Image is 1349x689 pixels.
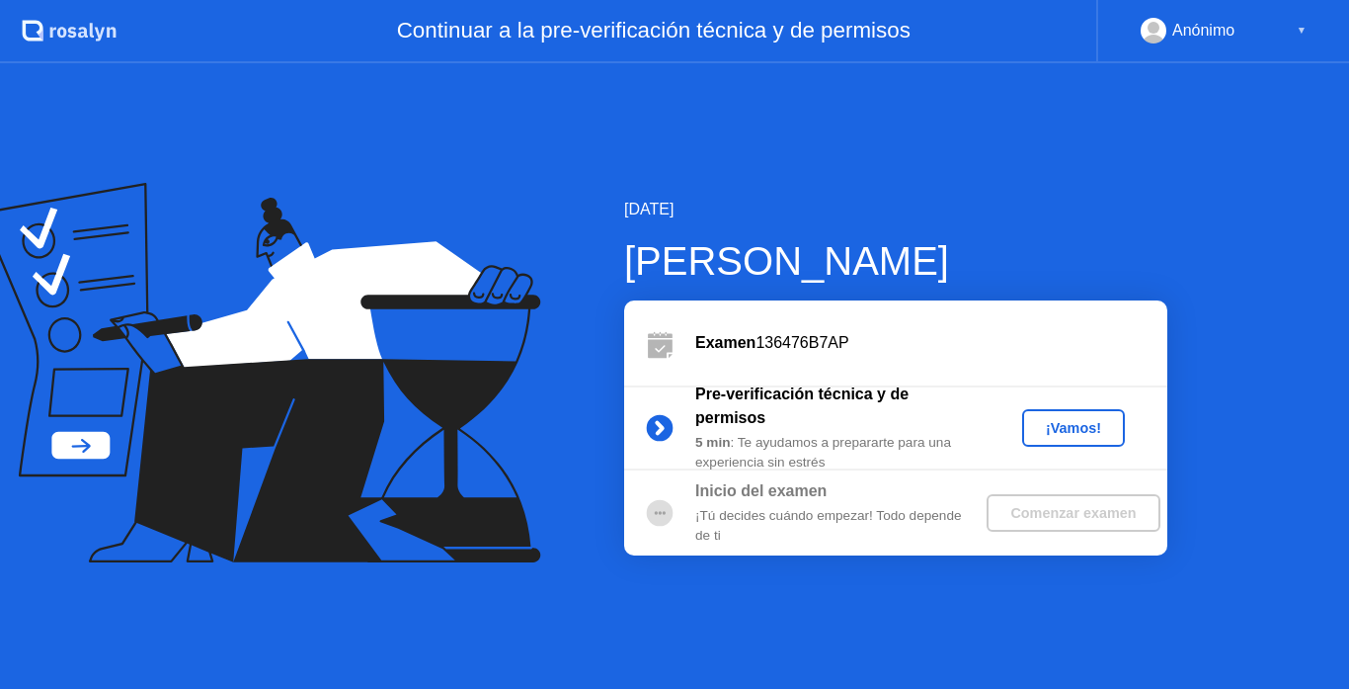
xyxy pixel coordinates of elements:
[1030,420,1117,436] div: ¡Vamos!
[695,334,755,351] b: Examen
[1297,18,1307,43] div: ▼
[624,231,1167,291] div: [PERSON_NAME]
[1022,409,1125,447] button: ¡Vamos!
[695,433,980,474] div: : Te ayudamos a prepararte para una experiencia sin estrés
[695,506,980,547] div: ¡Tú decides cuándo empezar! Todo depende de ti
[695,435,731,450] b: 5 min
[987,494,1159,532] button: Comenzar examen
[624,198,1167,221] div: [DATE]
[1172,18,1234,43] div: Anónimo
[695,386,909,426] b: Pre-verificación técnica y de permisos
[695,482,827,499] b: Inicio del examen
[994,505,1151,521] div: Comenzar examen
[695,331,1167,355] div: 136476B7AP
